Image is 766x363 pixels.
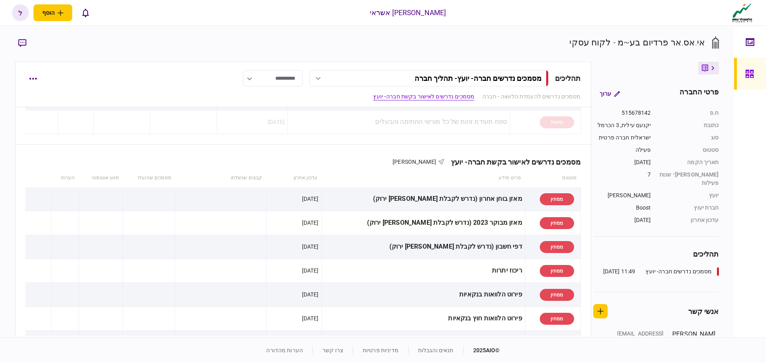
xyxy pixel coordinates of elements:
div: [DATE] [302,314,319,322]
div: תהליכים [593,249,719,259]
div: ממתין [540,289,574,301]
div: פירוט הלוואות חוץ בנקאיות [325,310,522,328]
a: מסמכים נדרשים חברה- יועץ11:49 [DATE] [603,267,719,276]
div: [PERSON_NAME] [593,191,651,200]
button: ל [12,4,29,21]
div: פירוט הלוואות בנקאיות [325,286,522,304]
th: קבצים שנשלחו [175,169,267,187]
div: סטטוס [659,146,719,154]
div: ממתין [540,217,574,229]
th: הערות [51,169,79,187]
div: חברת יעוץ [659,204,719,212]
div: Boost [593,204,651,212]
a: צרו קשר [322,347,343,353]
div: פרטי החברה [679,86,719,101]
div: תאריך הקמה [659,158,719,167]
div: [DATE] [593,216,651,224]
th: פריט מידע [322,169,525,187]
div: מסמכים נדרשים לאישור בקשת חברה- יועץ [444,158,581,166]
div: ישראלית חברה פרטית [593,133,651,142]
div: 11:49 [DATE] [603,267,636,276]
div: יועץ [659,191,719,200]
div: [DATE] [593,158,651,167]
div: [DATE] [302,290,319,298]
div: נסח מפורט מרשם החברות [325,334,522,351]
div: ממתין [540,265,574,277]
div: תהליכים [555,73,581,84]
div: [DATE] [302,195,319,203]
span: [PERSON_NAME] [393,159,436,165]
div: [PERSON_NAME] אשראי [370,8,446,18]
div: מאזן בוחן אחרון (נדרש לקבלת [PERSON_NAME] ירוק) [325,190,522,208]
img: client company logo [730,3,754,23]
a: מדיניות פרטיות [363,347,399,353]
a: הערות מהדורה [266,347,303,353]
th: סטטוס [525,169,580,187]
div: מסמכים נדרשים חברה- יועץ - תהליך חברה [415,74,541,82]
div: מסמכים נדרשים חברה- יועץ [646,267,712,276]
div: טיוטה [540,116,574,128]
div: © 2025 AIO [463,346,500,355]
div: [EMAIL_ADDRESS][DOMAIN_NAME] [612,330,664,346]
div: ממתין [540,193,574,205]
a: תנאים והגבלות [418,347,454,353]
button: מסמכים נדרשים חברה- יועץ- תהליך חברה [309,70,549,86]
button: ערוך [593,86,626,101]
div: 515678142 [593,109,651,117]
div: פעילה [593,146,651,154]
div: ספח תעודת זהות של כל מורשי החתימה והבעלים [290,113,507,131]
div: יקנעם עילית, 3 הכרמל [593,121,651,130]
div: כתובת [659,121,719,130]
a: מסמכים נדרשים לאישור בקשת חברה- יועץ [373,92,474,101]
div: אי.אס.אר פרדיום בע~מ - לקוח עסקי [569,36,705,49]
th: עדכון אחרון [266,169,322,187]
div: 7 [593,171,651,187]
div: [DATE] [302,243,319,251]
div: ריכוז יתרות [325,262,522,280]
button: פתח רשימת התראות [77,4,94,21]
button: פתח תפריט להוספת לקוח [34,4,72,21]
div: ממתין [540,313,574,325]
div: עדכון אחרון [659,216,719,224]
div: ח.פ [659,109,719,117]
div: דפי חשבון (נדרש לקבלת [PERSON_NAME] ירוק) [325,238,522,256]
th: מסמכים שהועלו [123,169,175,187]
div: [DATE] [302,219,319,227]
div: אנשי קשר [688,306,719,317]
a: מסמכים נדרשים להעמדת הלוואה - חברה [482,92,580,101]
th: סיווג אוטומטי [79,169,123,187]
div: מאזן מבוקר 2023 (נדרש לקבלת [PERSON_NAME] ירוק) [325,214,522,232]
div: סוג [659,133,719,142]
div: [PERSON_NAME]׳ שנות פעילות [659,171,719,187]
div: [DATE] [268,118,284,126]
div: [DATE] [302,267,319,275]
div: ממתין [540,241,574,253]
